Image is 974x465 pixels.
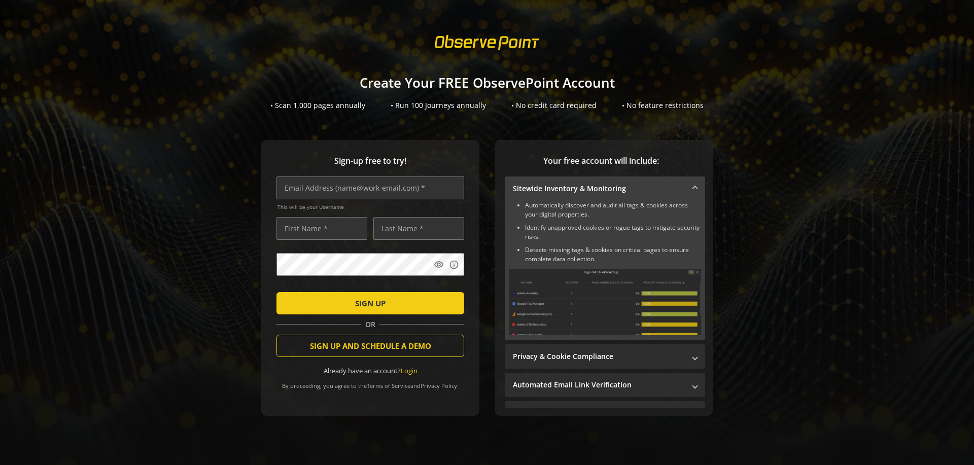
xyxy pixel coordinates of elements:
[401,366,418,375] a: Login
[505,201,705,340] div: Sitewide Inventory & Monitoring
[355,294,386,312] span: SIGN UP
[509,269,701,335] img: Sitewide Inventory & Monitoring
[505,155,698,167] span: Your free account will include:
[391,100,486,111] div: • Run 100 Journeys annually
[525,201,701,219] li: Automatically discover and audit all tags & cookies across your digital properties.
[421,382,457,389] a: Privacy Policy
[276,292,464,314] button: SIGN UP
[513,380,685,390] mat-panel-title: Automated Email Link Verification
[622,100,704,111] div: • No feature restrictions
[511,100,597,111] div: • No credit card required
[434,260,444,270] mat-icon: visibility
[513,351,685,362] mat-panel-title: Privacy & Cookie Compliance
[276,335,464,357] button: SIGN UP AND SCHEDULE A DEMO
[276,155,464,167] span: Sign-up free to try!
[505,401,705,425] mat-expansion-panel-header: Performance Monitoring with Web Vitals
[449,260,459,270] mat-icon: info
[361,319,379,330] span: OR
[277,203,464,210] span: This will be your Username
[373,217,464,240] input: Last Name *
[276,375,464,389] div: By proceeding, you agree to the and .
[276,217,367,240] input: First Name *
[513,184,685,194] mat-panel-title: Sitewide Inventory & Monitoring
[367,382,410,389] a: Terms of Service
[505,373,705,397] mat-expansion-panel-header: Automated Email Link Verification
[505,344,705,369] mat-expansion-panel-header: Privacy & Cookie Compliance
[525,223,701,241] li: Identify unapproved cookies or rogue tags to mitigate security risks.
[276,366,464,376] div: Already have an account?
[310,337,431,355] span: SIGN UP AND SCHEDULE A DEMO
[276,176,464,199] input: Email Address (name@work-email.com) *
[270,100,365,111] div: • Scan 1,000 pages annually
[525,245,701,264] li: Detects missing tags & cookies on critical pages to ensure complete data collection.
[505,176,705,201] mat-expansion-panel-header: Sitewide Inventory & Monitoring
